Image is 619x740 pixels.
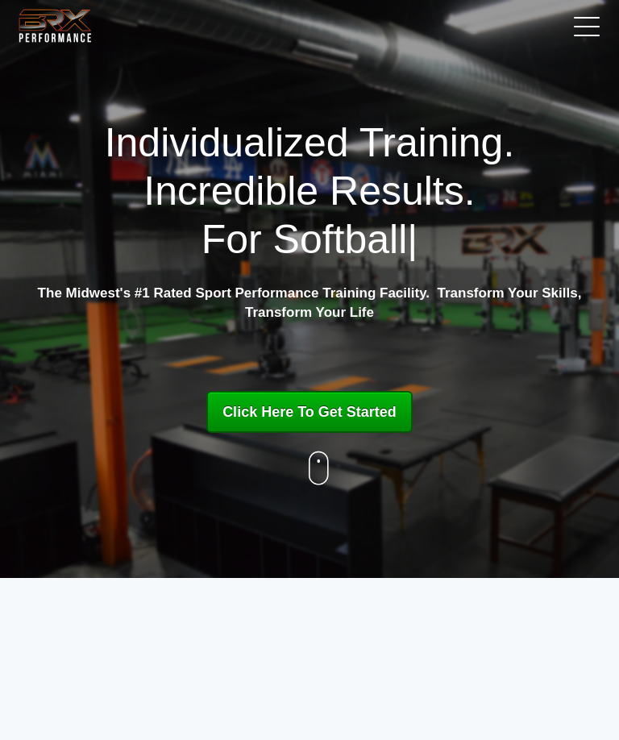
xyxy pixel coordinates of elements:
[38,285,582,320] strong: The Midwest's #1 Rated Sport Performance Training Facility. Transform Your Skills, Transform Your...
[32,118,586,264] h1: Individualized Training. Incredible Results.
[16,6,94,45] img: BRX Transparent Logo-2
[222,404,397,420] span: Click Here To Get Started
[407,217,418,262] span: |
[206,391,413,433] a: Click Here To Get Started
[538,663,619,740] iframe: Chat Widget
[201,217,408,262] span: For Softball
